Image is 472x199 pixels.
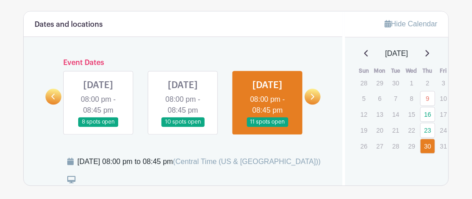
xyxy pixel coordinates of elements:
[420,139,435,154] a: 30
[356,66,372,75] th: Sun
[436,66,452,75] th: Fri
[404,91,419,105] p: 8
[372,76,387,90] p: 29
[420,91,435,106] a: 9
[357,107,372,121] p: 12
[372,66,388,75] th: Mon
[357,76,372,90] p: 28
[372,123,387,137] p: 20
[357,123,372,137] p: 19
[372,107,387,121] p: 13
[420,123,435,138] a: 23
[404,139,419,153] p: 29
[61,59,305,67] h6: Event Dates
[357,139,372,153] p: 26
[173,158,321,165] span: (Central Time (US & [GEOGRAPHIC_DATA]))
[420,76,435,90] p: 2
[404,76,419,90] p: 1
[388,76,403,90] p: 30
[388,91,403,105] p: 7
[35,20,103,29] h6: Dates and locations
[372,139,387,153] p: 27
[372,91,387,105] p: 6
[385,20,437,28] a: Hide Calendar
[388,139,403,153] p: 28
[388,66,404,75] th: Tue
[420,66,436,75] th: Thu
[436,139,451,153] p: 31
[388,123,403,137] p: 21
[404,123,419,137] p: 22
[420,107,435,122] a: 16
[436,76,451,90] p: 3
[385,48,408,59] span: [DATE]
[436,123,451,137] p: 24
[77,156,321,167] div: [DATE] 08:00 pm to 08:45 pm
[436,91,451,105] p: 10
[436,107,451,121] p: 17
[357,91,372,105] p: 5
[404,66,420,75] th: Wed
[388,107,403,121] p: 14
[404,107,419,121] p: 15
